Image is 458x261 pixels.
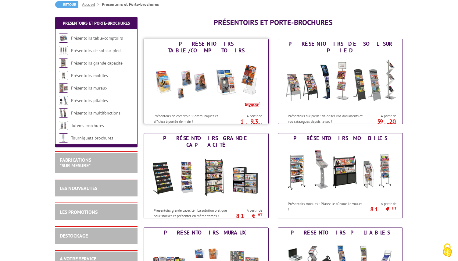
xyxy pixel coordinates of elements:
div: Présentoirs muraux [145,229,267,236]
img: Présentoirs grande capacité [59,58,68,68]
div: Présentoirs mobiles [280,135,401,142]
a: Retour [55,1,78,8]
img: Présentoirs table/comptoirs [59,34,68,43]
p: 81 € [362,207,396,211]
a: FABRICATIONS"Sur Mesure" [60,157,91,168]
a: Présentoirs grande capacité [71,60,123,66]
a: Présentoirs de sol sur pied [71,48,120,53]
sup: HT [392,206,396,211]
img: Tourniquets brochures [59,133,68,143]
img: Présentoirs de sol sur pied [59,46,68,55]
p: Présentoirs mobiles : Placez-le où vous le voulez ! [288,201,363,211]
a: LES PROMOTIONS [60,209,98,215]
img: Présentoirs table/comptoirs [150,55,263,110]
div: Présentoirs pliables [280,229,401,236]
sup: HT [258,122,262,127]
span: A partir de [365,114,396,118]
a: Présentoirs de sol sur pied Présentoirs de sol sur pied Présentoirs sur pieds : Valoriser vos doc... [278,39,403,124]
p: Présentoirs grande capacité : La solution pratique pour stocker et présenter en même temps ! [154,208,229,218]
h1: Présentoirs et Porte-brochures [144,19,403,26]
a: Présentoirs muraux [71,85,107,91]
img: Présentoirs mobiles [284,143,397,198]
a: Présentoirs multifonctions [71,110,120,116]
img: Présentoirs pliables [59,96,68,105]
img: Cookies (fenêtre modale) [440,243,455,258]
span: A partir de [231,208,262,213]
sup: HT [258,212,262,217]
a: DESTOCKAGE [60,233,88,239]
p: 81 € [228,214,262,218]
a: Tourniquets brochures [71,135,113,141]
li: Présentoirs et Porte-brochures [102,1,159,7]
a: Présentoirs et Porte-brochures [63,20,130,26]
p: Présentoirs sur pieds : Valoriser vos documents et vos catalogues depuis le sol ! [288,113,363,124]
div: Présentoirs grande capacité [145,135,267,148]
a: Totems brochures [71,123,104,128]
a: Présentoirs pliables [71,98,108,103]
p: 59.20 € [362,120,396,127]
img: Présentoirs multifonctions [59,108,68,118]
div: Présentoirs table/comptoirs [145,41,267,54]
div: Présentoirs de sol sur pied [280,41,401,54]
button: Cookies (fenêtre modale) [437,240,458,261]
a: LES NOUVEAUTÉS [60,185,97,191]
img: Totems brochures [59,121,68,130]
a: Accueil [82,2,102,7]
a: Présentoirs mobiles [71,73,108,78]
a: Présentoirs table/comptoirs Présentoirs table/comptoirs Présentoirs de comptoir : Communiquez et ... [144,39,269,124]
span: A partir de [231,114,262,118]
img: Présentoirs muraux [59,83,68,93]
p: 1.93 € [228,120,262,127]
p: Présentoirs de comptoir : Communiquez et affichez à portée de main ! [154,113,229,124]
img: Présentoirs grande capacité [150,150,263,205]
img: Présentoirs mobiles [59,71,68,80]
span: A partir de [365,201,396,206]
sup: HT [392,122,396,127]
img: Présentoirs de sol sur pied [284,55,397,110]
a: Présentoirs table/comptoirs [71,35,123,41]
a: Présentoirs mobiles Présentoirs mobiles Présentoirs mobiles : Placez-le où vous le voulez ! A par... [278,133,403,218]
a: Présentoirs grande capacité Présentoirs grande capacité Présentoirs grande capacité : La solution... [144,133,269,218]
